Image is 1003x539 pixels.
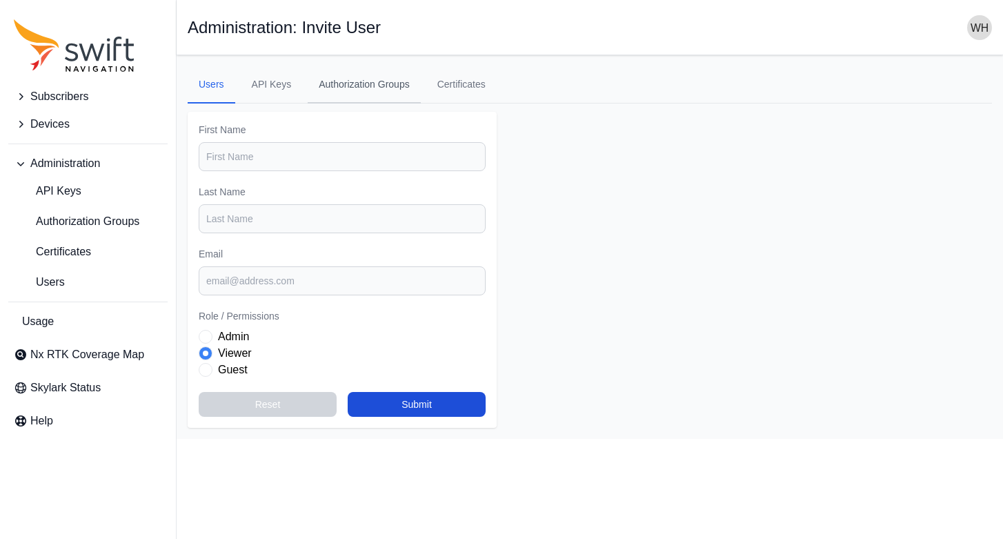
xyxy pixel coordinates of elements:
a: Skylark Status [8,374,168,402]
span: API Keys [14,183,81,199]
a: Users [188,66,235,104]
label: Admin [218,329,249,345]
label: First Name [199,123,486,137]
span: Subscribers [30,88,88,105]
a: Certificates [8,238,168,266]
img: user photo [967,15,992,40]
span: Help [30,413,53,429]
input: email@address.com [199,266,486,295]
input: First Name [199,142,486,171]
span: Administration [30,155,100,172]
span: Skylark Status [30,380,101,396]
input: Last Name [199,204,486,233]
a: Users [8,268,168,296]
button: Submit [348,392,486,417]
span: Authorization Groups [14,213,139,230]
span: Users [14,274,65,291]
a: API Keys [241,66,303,104]
div: Role [199,329,486,378]
button: Reset [199,392,337,417]
button: Devices [8,110,168,138]
span: Devices [30,116,70,133]
button: Subscribers [8,83,168,110]
label: Last Name [199,185,486,199]
span: Nx RTK Coverage Map [30,346,144,363]
a: Usage [8,308,168,335]
label: Role / Permissions [199,309,486,323]
button: Administration [8,150,168,177]
h1: Administration: Invite User [188,19,381,36]
label: Email [199,247,486,261]
a: Certificates [426,66,497,104]
label: Guest [218,362,248,378]
a: Help [8,407,168,435]
a: Authorization Groups [8,208,168,235]
a: Authorization Groups [308,66,421,104]
a: API Keys [8,177,168,205]
a: Nx RTK Coverage Map [8,341,168,369]
span: Certificates [14,244,91,260]
label: Viewer [218,345,252,362]
span: Usage [22,313,54,330]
